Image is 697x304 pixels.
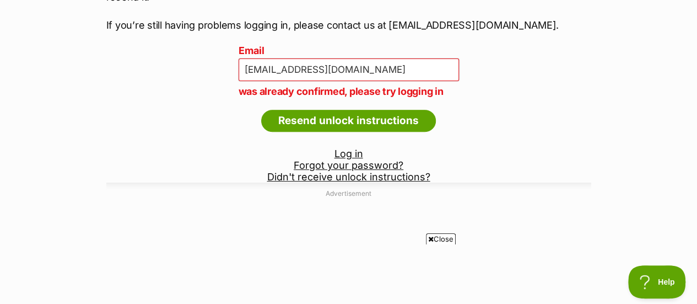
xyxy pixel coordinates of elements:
[628,265,686,298] iframe: Help Scout Beacon - Open
[267,171,430,183] a: Didn't receive unlock instructions?
[239,45,459,57] label: Email
[334,148,363,159] a: Log in
[82,249,616,298] iframe: Advertisement
[239,84,459,99] p: was already confirmed, please try logging in
[261,110,436,132] input: Resend unlock instructions
[426,233,456,244] span: Close
[106,18,591,33] p: If you’re still having problems logging in, please contact us at [EMAIL_ADDRESS][DOMAIN_NAME].
[294,159,403,171] a: Forgot your password?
